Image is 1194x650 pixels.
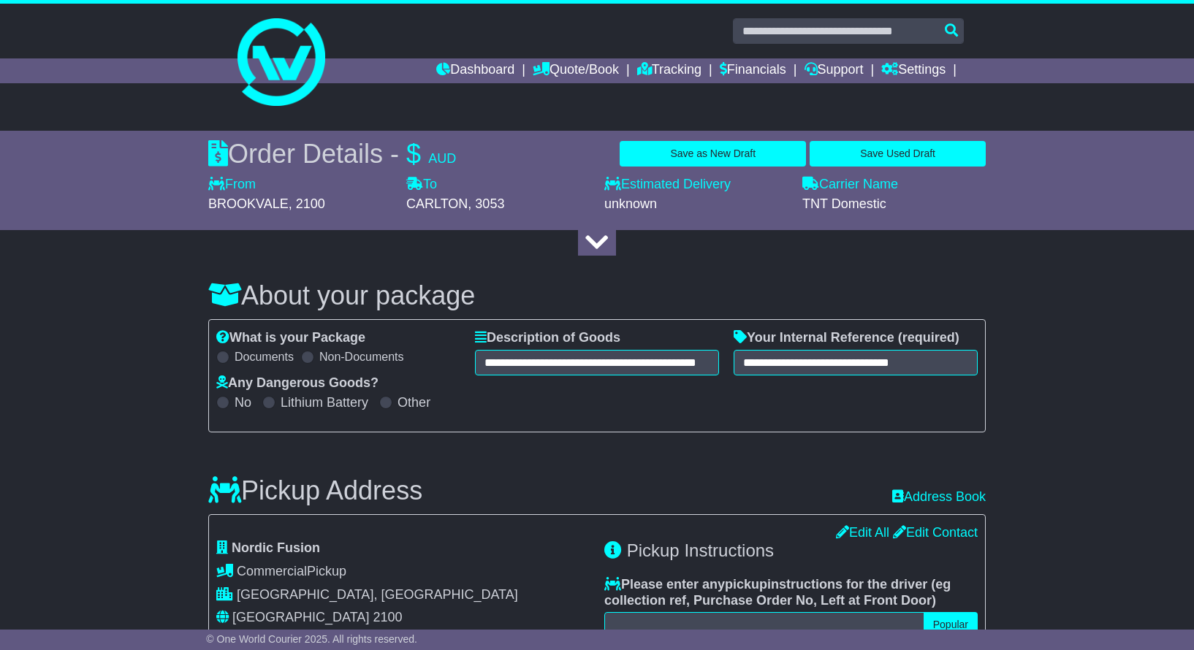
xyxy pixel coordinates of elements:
button: Save as New Draft [620,141,806,167]
span: [GEOGRAPHIC_DATA], [GEOGRAPHIC_DATA] [237,587,518,602]
a: Address Book [892,489,986,505]
div: Pickup [216,564,590,580]
label: What is your Package [216,330,365,346]
span: © One World Courier 2025. All rights reserved. [206,633,417,645]
button: Popular [924,612,978,638]
span: $ [406,139,421,169]
h3: Pickup Address [208,476,422,505]
a: Quote/Book [533,58,619,83]
label: Lithium Battery [281,395,368,411]
span: BROOKVALE [208,196,289,211]
label: Your Internal Reference (required) [734,330,959,346]
label: Documents [235,350,294,364]
label: To [406,177,437,193]
label: Please enter any instructions for the driver ( ) [604,577,978,608]
label: No [235,395,251,411]
label: Non-Documents [319,350,404,364]
span: [GEOGRAPHIC_DATA] [232,610,369,624]
span: , 2100 [289,196,325,211]
label: Carrier Name [802,177,898,193]
div: Order Details - [208,138,456,169]
span: CARLTON [406,196,468,211]
h3: About your package [208,281,986,310]
label: Any Dangerous Goods? [216,375,379,391]
div: TNT Domestic [802,196,986,213]
a: Edit Contact [893,525,978,540]
span: Commercial [237,564,307,578]
span: pickup [725,577,767,592]
label: From [208,177,256,193]
span: Pickup Instructions [627,540,774,560]
a: Financials [720,58,786,83]
a: Dashboard [436,58,514,83]
span: , 3053 [468,196,504,211]
label: Estimated Delivery [604,177,788,193]
span: eg collection ref, Purchase Order No, Left at Front Door [604,577,951,608]
a: Tracking [637,58,701,83]
a: Support [805,58,864,83]
label: Description of Goods [475,330,620,346]
a: Settings [881,58,946,83]
label: Other [398,395,430,411]
span: AUD [428,151,456,166]
span: 2100 [373,610,402,624]
span: Nordic Fusion [232,540,320,555]
div: unknown [604,196,788,213]
a: Edit All [836,525,889,540]
button: Save Used Draft [810,141,986,167]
